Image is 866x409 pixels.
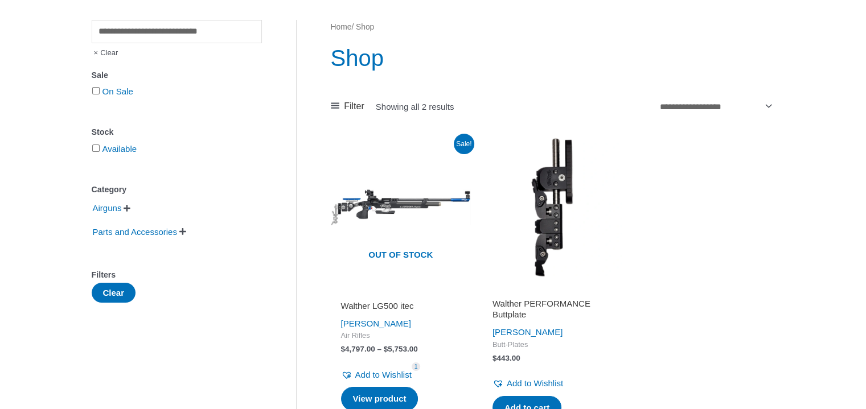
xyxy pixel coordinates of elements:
[341,331,461,341] span: Air Rifles
[92,267,262,283] div: Filters
[339,243,462,269] span: Out of stock
[384,345,388,353] span: $
[92,199,123,218] span: Airguns
[454,134,474,154] span: Sale!
[355,370,412,379] span: Add to Wishlist
[492,354,520,362] bdi: 443.00
[102,144,137,154] a: Available
[377,345,381,353] span: –
[331,42,774,74] h1: Shop
[492,298,612,325] a: Walther PERFORMANCE Buttplate
[341,300,461,312] h2: Walther LG500 itec
[92,124,262,141] div: Stock
[492,340,612,350] span: Butt-Plates
[331,137,471,277] a: Out of stock
[341,284,461,298] iframe: Customer reviews powered by Trustpilot
[102,86,133,96] a: On Sale
[482,137,622,277] img: Walther Performance Buttplate
[92,181,262,198] div: Category
[124,204,130,212] span: 
[376,102,454,111] p: Showing all 2 results
[341,367,412,383] a: Add to Wishlist
[331,98,364,115] a: Filter
[341,319,411,328] a: [PERSON_NAME]
[412,362,421,371] span: 1
[92,144,100,152] input: Available
[92,67,262,84] div: Sale
[492,375,563,391] a: Add to Wishlist
[492,298,612,320] h2: Walther PERFORMANCE Buttplate
[344,98,364,115] span: Filter
[492,284,612,298] iframe: Customer reviews powered by Trustpilot
[492,354,497,362] span: $
[331,23,352,31] a: Home
[507,378,563,388] span: Add to Wishlist
[341,300,461,316] a: Walther LG500 itec
[331,20,774,35] nav: Breadcrumb
[92,203,123,212] a: Airguns
[92,43,118,63] span: Clear
[179,228,186,236] span: 
[331,137,471,277] img: Walther LG500 itec
[92,283,136,303] button: Clear
[341,345,346,353] span: $
[656,97,774,115] select: Shop order
[341,345,375,353] bdi: 4,797.00
[92,226,178,236] a: Parts and Accessories
[384,345,418,353] bdi: 5,753.00
[92,222,178,242] span: Parts and Accessories
[492,327,563,337] a: [PERSON_NAME]
[92,87,100,94] input: On Sale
